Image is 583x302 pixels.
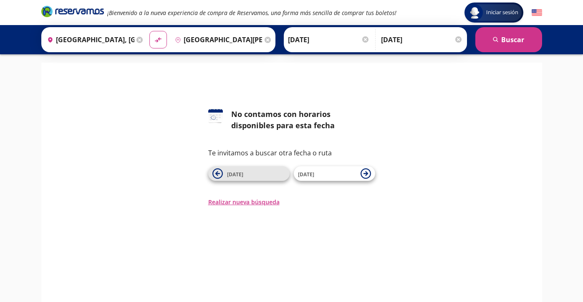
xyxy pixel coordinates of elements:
[288,29,370,50] input: Elegir Fecha
[44,29,135,50] input: Buscar Origen
[107,9,396,17] em: ¡Bienvenido a la nueva experiencia de compra de Reservamos, una forma más sencilla de comprar tus...
[298,171,314,178] span: [DATE]
[231,109,375,131] div: No contamos con horarios disponibles para esta fecha
[294,166,375,181] button: [DATE]
[483,8,522,17] span: Iniciar sesión
[208,148,375,158] p: Te invitamos a buscar otra fecha o ruta
[532,8,542,18] button: English
[475,27,542,52] button: Buscar
[41,5,104,18] i: Brand Logo
[381,29,463,50] input: Opcional
[172,29,262,50] input: Buscar Destino
[41,5,104,20] a: Brand Logo
[208,166,290,181] button: [DATE]
[227,171,243,178] span: [DATE]
[208,198,280,206] button: Realizar nueva búsqueda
